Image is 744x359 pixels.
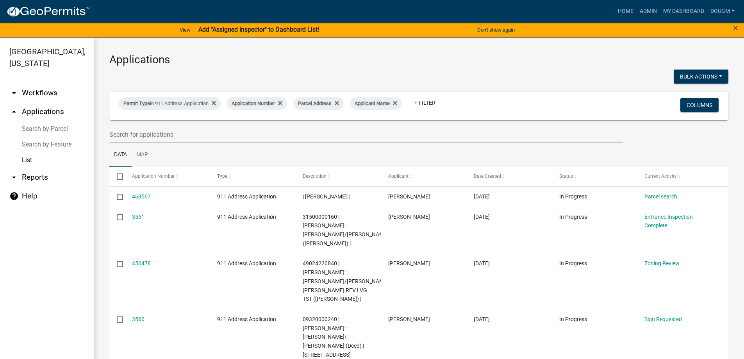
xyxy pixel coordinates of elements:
span: 07/29/2025 [474,260,490,266]
span: Applicant Name [355,100,390,106]
a: Admin [637,4,660,19]
a: Entrance Inspection Complete [644,214,693,229]
a: Home [615,4,637,19]
span: 911 Address Application [217,193,276,200]
a: Zoning Review [644,260,680,266]
a: Map [132,143,153,168]
a: View [177,23,194,36]
span: Application Number [232,100,275,106]
datatable-header-cell: Description [295,167,381,186]
span: Type [217,173,227,179]
span: 49024220840 | Deedholder: PETERSON, JON F/MARY HELEN REV LVG TST (Deed) | [303,260,389,302]
datatable-header-cell: Current Activity [637,167,723,186]
button: Close [733,23,738,33]
span: 08/04/2025 [474,214,490,220]
a: Dougm [707,4,738,19]
input: Search for applications [109,127,623,143]
strong: Add "Assigned Inspector" to Dashboard List! [198,26,319,33]
i: help [9,191,19,201]
a: + Filter [408,96,442,110]
datatable-header-cell: Select [109,167,124,186]
div: in 911 Address Application [119,97,221,110]
button: Columns [680,98,719,112]
i: arrow_drop_down [9,173,19,182]
span: Permit Type [123,100,150,106]
a: 456478 [132,260,151,266]
span: In Progress [559,316,587,322]
span: In Progress [559,193,587,200]
span: Current Activity [644,173,677,179]
span: Becky Schultz [388,260,430,266]
span: Applicant [388,173,409,179]
datatable-header-cell: Type [210,167,295,186]
span: Application Number [132,173,175,179]
span: × [733,23,738,34]
i: arrow_drop_up [9,107,19,116]
a: Sign Requested [644,316,682,322]
button: Bulk Actions [674,70,728,84]
span: Parcel Address [298,100,332,106]
span: 08/13/2025 [474,193,490,200]
span: Date Created [474,173,501,179]
span: Becky Schultz [388,214,430,220]
span: 07/24/2025 [474,316,490,322]
h3: Applications [109,53,728,66]
span: Becky Schultz [388,193,430,200]
span: In Progress [559,214,587,220]
datatable-header-cell: Date Created [466,167,552,186]
datatable-header-cell: Status [551,167,637,186]
span: 911 Address Application [217,316,276,322]
span: 09320000240 | Deedholder: ROBERTS, BRADLEY ALAN/ SHEILA MARIE (Deed) | 3175 Garts Trail [303,316,364,358]
span: | Deedholder: | [303,193,350,200]
a: 3561 [132,214,145,220]
span: Status [559,173,573,179]
span: 911 Address Application [217,214,276,220]
a: My Dashboard [660,4,707,19]
span: 31500000160 | Deedholder: JOHNSON, TYLER/NORMAN, DANIELLE (Deed) | [303,214,389,246]
span: In Progress [559,260,587,266]
span: Becky Schultz [388,316,430,322]
datatable-header-cell: Applicant [381,167,466,186]
i: arrow_drop_down [9,88,19,98]
a: 3560 [132,316,145,322]
span: Description [303,173,327,179]
a: Data [109,143,132,168]
datatable-header-cell: Application Number [124,167,210,186]
button: Don't show again [474,23,518,36]
a: 463567 [132,193,151,200]
a: Parcel search [644,193,677,200]
span: 911 Address Application [217,260,276,266]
